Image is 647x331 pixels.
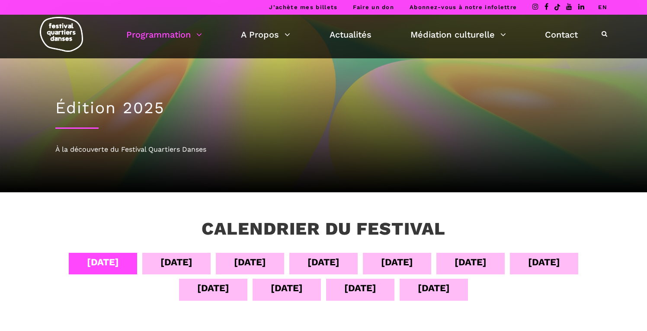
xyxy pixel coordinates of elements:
[160,255,192,270] div: [DATE]
[126,27,202,42] a: Programmation
[234,255,266,270] div: [DATE]
[202,218,445,240] h3: Calendrier du festival
[330,27,372,42] a: Actualités
[418,280,450,296] div: [DATE]
[40,17,83,52] img: logo-fqd-med
[410,27,506,42] a: Médiation culturelle
[87,255,119,270] div: [DATE]
[381,255,413,270] div: [DATE]
[455,255,487,270] div: [DATE]
[410,4,517,10] a: Abonnez-vous à notre infolettre
[271,280,303,296] div: [DATE]
[55,144,592,155] div: À la découverte du Festival Quartiers Danses
[269,4,337,10] a: J’achète mes billets
[55,99,592,118] h1: Édition 2025
[307,255,340,270] div: [DATE]
[353,4,394,10] a: Faire un don
[241,27,290,42] a: A Propos
[545,27,578,42] a: Contact
[528,255,560,270] div: [DATE]
[344,280,376,296] div: [DATE]
[197,280,229,296] div: [DATE]
[598,4,607,10] a: EN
